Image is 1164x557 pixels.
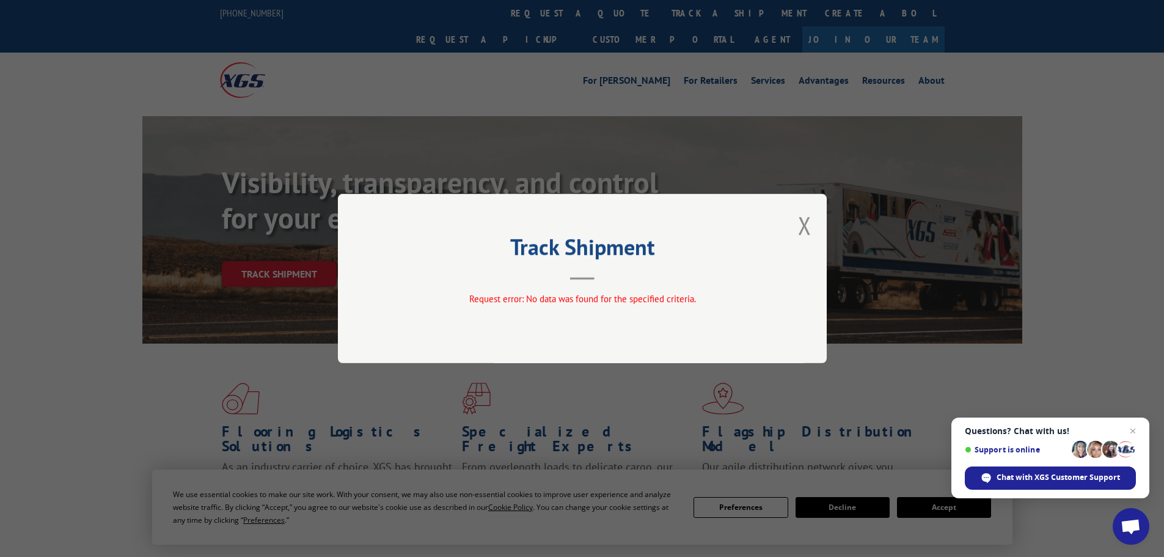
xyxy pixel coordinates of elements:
span: Questions? Chat with us! [965,426,1136,436]
button: Close modal [798,209,811,242]
span: Support is online [965,445,1067,454]
h2: Track Shipment [399,238,766,262]
span: Chat with XGS Customer Support [997,472,1120,483]
span: Close chat [1126,424,1140,438]
div: Open chat [1113,508,1149,545]
div: Chat with XGS Customer Support [965,467,1136,490]
span: Request error: No data was found for the specified criteria. [469,293,695,304]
